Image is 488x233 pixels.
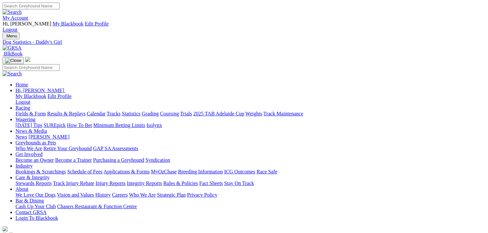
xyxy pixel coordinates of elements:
[112,192,128,198] a: Careers
[245,111,262,116] a: Weights
[145,157,170,163] a: Syndication
[67,169,102,174] a: Schedule of Fees
[15,93,46,99] a: My Blackbook
[129,192,156,198] a: Who We Are
[151,169,177,174] a: MyOzChase
[15,151,43,157] a: Get Involved
[15,163,33,169] a: Industry
[178,169,223,174] a: Breeding Information
[95,192,111,198] a: History
[224,169,255,174] a: ICG Outcomes
[3,45,22,51] img: GRSA
[15,99,30,105] a: Logout
[142,111,159,116] a: Grading
[3,39,485,45] a: Dog Statistics - Daddy's Girl
[180,111,192,116] a: Trials
[163,180,198,186] a: Rules & Policies
[3,226,8,231] img: logo-grsa-white.png
[15,157,54,163] a: Become an Owner
[3,71,22,77] img: Search
[160,111,179,116] a: Coursing
[193,111,244,116] a: 2025 TAB Adelaide Cup
[15,105,30,111] a: Racing
[44,122,65,128] a: SUREpick
[15,134,485,140] div: News & Media
[3,33,20,39] button: Toggle navigation
[57,204,137,209] a: Chasers Restaurant & Function Centre
[95,180,125,186] a: Injury Reports
[187,192,217,198] a: Privacy Policy
[3,51,23,56] a: BlkBook
[15,204,56,209] a: Cash Up Your Club
[15,88,64,93] span: Hi, [PERSON_NAME]
[15,175,50,180] a: Care & Integrity
[57,192,94,198] a: Vision and Values
[3,21,51,26] span: Hi, [PERSON_NAME]
[15,169,485,175] div: Industry
[4,51,23,56] span: BlkBook
[15,192,55,198] a: We Love Our Dogs
[15,169,66,174] a: Bookings & Scratchings
[15,128,47,134] a: News & Media
[157,192,186,198] a: Strategic Plan
[15,82,28,87] a: Home
[3,64,60,71] input: Search
[15,186,28,192] a: About
[15,215,58,221] a: Login To Blackbook
[15,204,485,209] div: Bar & Dining
[15,198,44,203] a: Bar & Dining
[48,93,72,99] a: Edit Profile
[53,180,94,186] a: Track Injury Rebate
[264,111,303,116] a: Track Maintenance
[3,57,24,64] button: Toggle navigation
[256,169,277,174] a: Race Safe
[15,111,46,116] a: Fields & Form
[85,21,109,26] a: Edit Profile
[5,58,21,63] img: Close
[15,111,485,117] div: Racing
[15,180,52,186] a: Stewards Reports
[15,122,485,128] div: Wagering
[15,146,42,151] a: Who We Are
[224,180,254,186] a: Stay On Track
[199,180,223,186] a: Fact Sheets
[146,122,162,128] a: Isolynx
[15,93,485,105] div: Hi, [PERSON_NAME]
[67,122,92,128] a: How To Bet
[15,157,485,163] div: Get Involved
[93,157,144,163] a: Purchasing a Greyhound
[107,111,121,116] a: Tracks
[3,21,485,33] div: My Account
[15,117,35,122] a: Wagering
[87,111,105,116] a: Calendar
[3,27,17,32] a: Logout
[28,134,69,140] a: [PERSON_NAME]
[3,3,60,9] input: Search
[104,169,150,174] a: Applications & Forms
[44,146,92,151] a: Retire Your Greyhound
[3,15,28,21] a: My Account
[3,9,22,15] img: Search
[47,111,85,116] a: Results & Replays
[15,180,485,186] div: Care & Integrity
[55,157,92,163] a: Become a Trainer
[15,209,46,215] a: Contact GRSA
[15,146,485,151] div: Greyhounds as Pets
[122,111,141,116] a: Statistics
[93,122,145,128] a: Minimum Betting Limits
[15,192,485,198] div: About
[15,88,65,93] a: Hi, [PERSON_NAME]
[15,140,56,145] a: Greyhounds as Pets
[25,57,30,62] img: logo-grsa-white.png
[127,180,162,186] a: Integrity Reports
[53,21,84,26] a: My Blackbook
[15,134,27,140] a: News
[15,122,42,128] a: [DATE] Tips
[6,34,17,38] span: Menu
[93,146,138,151] a: GAP SA Assessments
